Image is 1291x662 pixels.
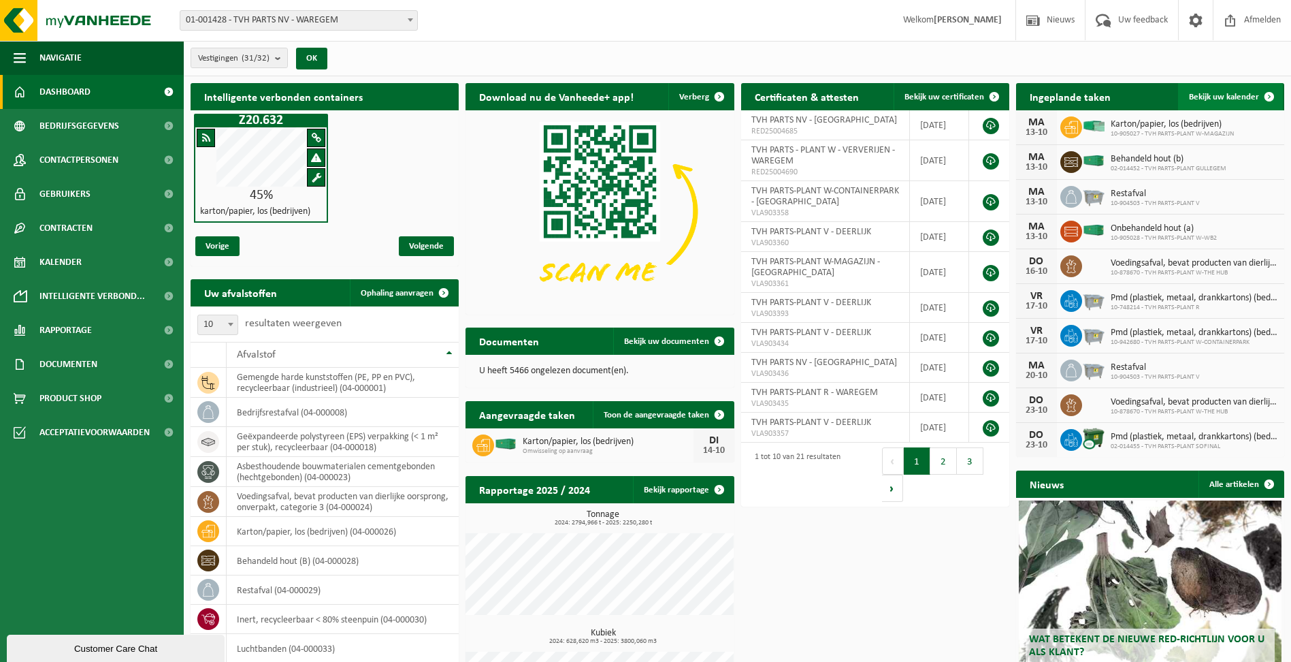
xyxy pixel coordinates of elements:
[39,381,101,415] span: Product Shop
[1023,395,1050,406] div: DO
[1023,267,1050,277] div: 16-10
[751,238,899,249] span: VLA903360
[472,629,734,645] h3: Kubiek
[1029,634,1264,658] span: Wat betekent de nieuwe RED-richtlijn voor u als klant?
[465,401,589,428] h2: Aangevraagde taken
[198,48,269,69] span: Vestigingen
[910,110,969,140] td: [DATE]
[1189,93,1259,101] span: Bekijk uw kalender
[910,252,969,293] td: [DATE]
[523,437,693,447] span: Karton/papier, los (bedrijven)
[1111,130,1234,138] span: 10-905027 - TVH PARTS-PLANT W-MAGAZIJN
[1198,471,1283,498] a: Alle artikelen
[39,177,91,211] span: Gebruikers
[1023,336,1050,346] div: 17-10
[1023,406,1050,415] div: 23-10
[361,289,434,298] span: Ophaling aanvragen
[910,293,969,323] td: [DATE]
[1111,119,1234,130] span: Karton/papier, los (bedrijven)
[200,207,310,217] h4: karton/papier, los (bedrijven)
[751,115,897,125] span: TVH PARTS NV - [GEOGRAPHIC_DATA]
[350,279,457,306] a: Ophaling aanvragen
[39,347,97,381] span: Documenten
[472,638,734,645] span: 2024: 628,620 m3 - 2025: 3800,060 m3
[751,145,895,166] span: TVH PARTS - PLANT W - VERVERIJEN - WAREGEM
[613,328,733,355] a: Bekijk uw documenten
[751,368,899,379] span: VLA903436
[751,257,880,278] span: TVH PARTS-PLANT W-MAGAZIJN - [GEOGRAPHIC_DATA]
[1023,187,1050,198] div: MA
[1016,83,1124,110] h2: Ingeplande taken
[1023,326,1050,336] div: VR
[39,415,150,450] span: Acceptatievoorwaarden
[894,83,1008,110] a: Bekijk uw certificaten
[904,93,984,101] span: Bekijk uw certificaten
[242,54,269,63] count: (31/32)
[1023,441,1050,450] div: 23-10
[227,457,459,487] td: asbesthoudende bouwmaterialen cementgebonden (hechtgebonden) (04-000023)
[604,411,709,420] span: Toon de aangevraagde taken
[904,447,930,475] button: 1
[180,11,417,30] span: 01-001428 - TVH PARTS NV - WAREGEM
[1111,165,1226,173] span: 02-014452 - TVH PARTS-PLANT GULLEGEM
[700,446,728,456] div: 14-10
[751,227,871,237] span: TVH PARTS-PLANT V - DEERLIJK
[751,186,899,207] span: TVH PARTS-PLANT W-CONTAINERPARK - [GEOGRAPHIC_DATA]
[668,83,733,110] button: Verberg
[751,388,878,398] span: TVH PARTS-PLANT R - WAREGEM
[1023,221,1050,232] div: MA
[1082,358,1105,381] img: WB-2500-GAL-GY-01
[1082,288,1105,311] img: WB-2500-GAL-GY-01
[227,576,459,605] td: restafval (04-000029)
[191,279,291,306] h2: Uw afvalstoffen
[198,315,238,334] span: 10
[245,318,342,329] label: resultaten weergeven
[39,75,91,109] span: Dashboard
[39,211,93,245] span: Contracten
[1111,408,1277,416] span: 10-878670 - TVH PARTS-PLANT W-THE HUB
[700,435,728,446] div: DI
[479,366,720,376] p: U heeft 5466 ongelezen document(en).
[1111,269,1277,277] span: 10-878670 - TVH PARTS-PLANT W-THE HUB
[741,83,872,110] h2: Certificaten & attesten
[195,189,327,202] div: 45%
[1111,200,1200,208] span: 10-904503 - TVH PARTS-PLANT V
[1111,432,1277,443] span: Pmd (plastiek, metaal, drankkartons) (bedrijven)
[1111,304,1277,312] span: 10-748214 - TVH PARTS-PLANT R
[1111,154,1226,165] span: Behandeld hout (b)
[751,417,871,428] span: TVH PARTS-PLANT V - DEERLIJK
[910,140,969,181] td: [DATE]
[180,10,418,31] span: 01-001428 - TVH PARTS NV - WAREGEM
[751,208,899,219] span: VLA903358
[494,438,517,450] img: HK-XC-40-GN-00
[237,349,276,360] span: Afvalstof
[910,413,969,443] td: [DATE]
[472,510,734,526] h3: Tonnage
[1023,360,1050,371] div: MA
[1111,362,1200,373] span: Restafval
[296,48,327,69] button: OK
[39,41,82,75] span: Navigatie
[227,605,459,634] td: inert, recycleerbaar < 80% steenpuin (04-000030)
[1023,163,1050,172] div: 13-10
[751,398,899,409] span: VLA903435
[465,476,604,503] h2: Rapportage 2025 / 2024
[1016,471,1077,497] h2: Nieuws
[1111,373,1200,381] span: 10-904503 - TVH PARTS-PLANT V
[593,401,733,428] a: Toon de aangevraagde taken
[1023,128,1050,138] div: 13-10
[1082,184,1105,207] img: WB-2500-GAL-GY-01
[1023,232,1050,242] div: 13-10
[1111,189,1200,200] span: Restafval
[934,15,1002,25] strong: [PERSON_NAME]
[751,328,871,338] span: TVH PARTS-PLANT V - DEERLIJK
[39,279,145,313] span: Intelligente verbond...
[930,447,957,475] button: 2
[1082,427,1105,450] img: WB-1100-CU
[751,428,899,439] span: VLA903357
[197,114,325,127] h1: Z20.632
[1082,120,1105,132] img: HK-XP-30-GN-00
[1082,323,1105,346] img: WB-2500-GAL-GY-01
[624,337,709,346] span: Bekijk uw documenten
